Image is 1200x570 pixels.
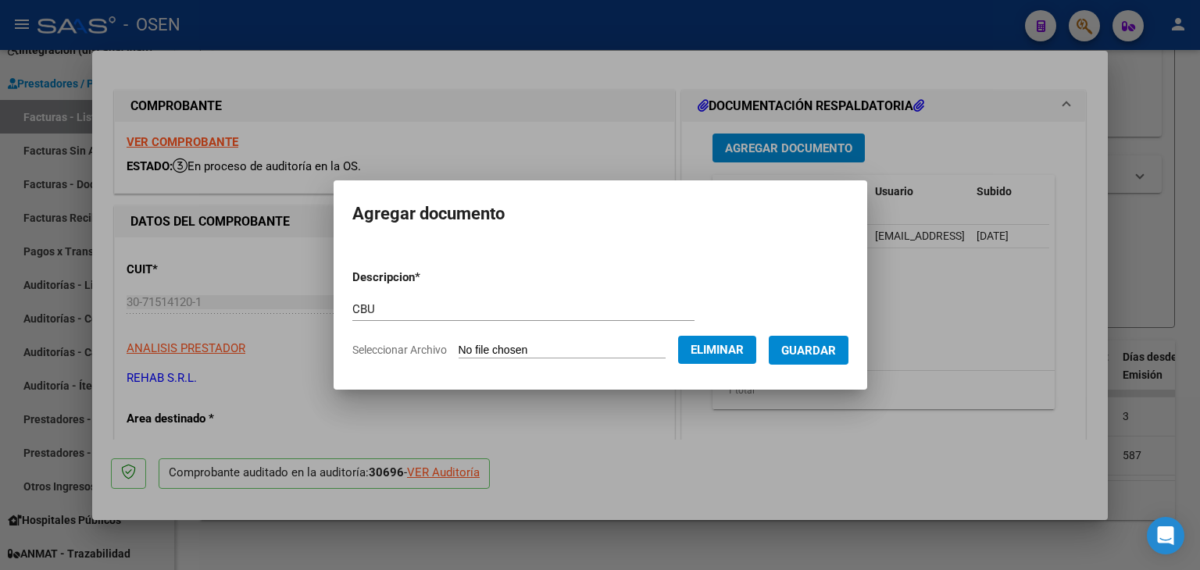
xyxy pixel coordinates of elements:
button: Guardar [769,336,848,365]
div: Open Intercom Messenger [1147,517,1184,554]
h2: Agregar documento [352,199,848,229]
span: Guardar [781,344,836,358]
span: Seleccionar Archivo [352,344,447,356]
span: Eliminar [691,343,744,357]
button: Eliminar [678,336,756,364]
p: Descripcion [352,269,502,287]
